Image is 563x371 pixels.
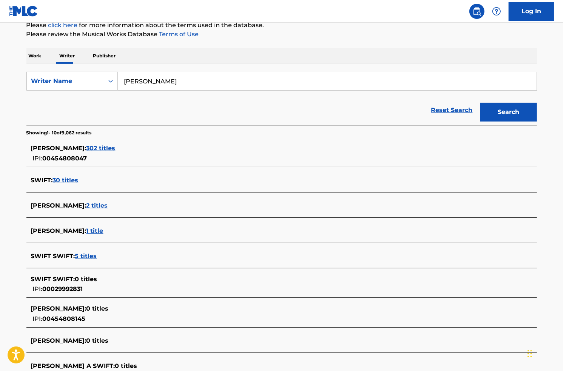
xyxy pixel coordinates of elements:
span: 0 titles [75,276,97,283]
a: click here [48,22,78,29]
p: Writer [57,48,77,64]
form: Search Form [26,72,537,125]
div: Writer Name [31,77,99,86]
span: 00454808047 [43,155,87,162]
span: 00029992831 [43,285,83,292]
a: Log In [509,2,554,21]
span: 0 titles [115,362,137,369]
iframe: Chat Widget [525,335,563,371]
img: MLC Logo [9,6,38,17]
a: Public Search [469,4,484,19]
p: Please for more information about the terms used in the database. [26,21,537,30]
p: Showing 1 - 10 of 9,062 results [26,129,92,136]
span: 0 titles [86,337,109,344]
span: [PERSON_NAME] : [31,145,86,152]
a: Terms of Use [158,31,199,38]
span: [PERSON_NAME] : [31,227,86,234]
span: IPI: [33,155,43,162]
span: SWIFT SWIFT : [31,252,75,260]
span: 302 titles [86,145,116,152]
span: [PERSON_NAME] : [31,202,86,209]
span: 1 title [86,227,103,234]
img: search [472,7,481,16]
p: Work [26,48,44,64]
span: [PERSON_NAME] : [31,305,86,312]
button: Search [480,103,537,122]
a: Reset Search [427,102,477,119]
span: SWIFT : [31,177,53,184]
span: 2 titles [86,202,108,209]
p: Please review the Musical Works Database [26,30,537,39]
div: Drag [528,342,532,365]
span: IPI: [33,315,43,322]
span: 30 titles [53,177,79,184]
span: 00454808145 [43,315,86,322]
span: 0 titles [86,305,109,312]
p: Publisher [91,48,118,64]
span: IPI: [33,285,43,292]
span: SWIFT SWIFT : [31,276,75,283]
img: help [492,7,501,16]
span: [PERSON_NAME] : [31,337,86,344]
div: Help [489,4,504,19]
span: [PERSON_NAME] A SWIFT : [31,362,115,369]
span: 5 titles [75,252,97,260]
